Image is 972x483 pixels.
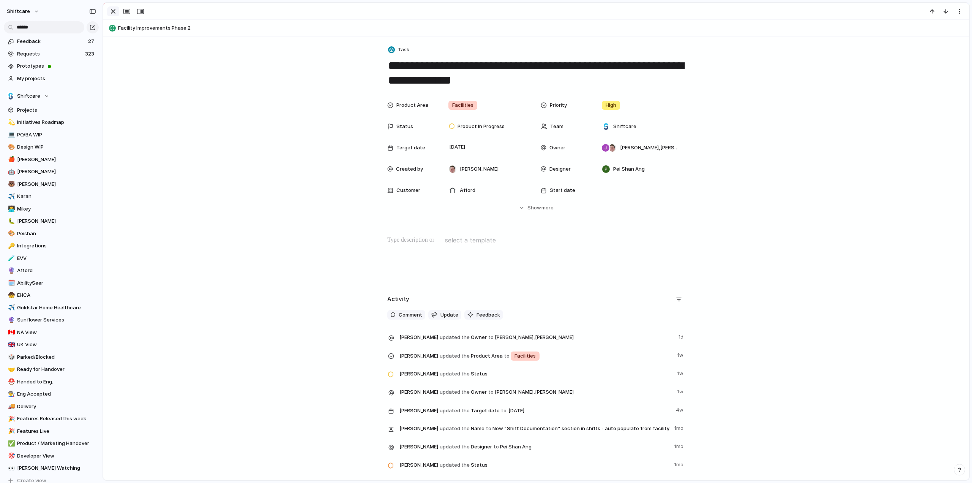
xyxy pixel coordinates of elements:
[4,413,99,424] a: 🎉Features Released this week
[541,204,554,212] span: more
[4,426,99,437] div: 🎉Features Live
[7,143,14,151] button: 🎨
[4,228,99,239] a: 🎨Peishan
[17,193,96,200] span: Karan
[4,166,99,177] a: 🤖[PERSON_NAME]
[4,179,99,190] div: 🐻[PERSON_NAME]
[613,165,645,173] span: Pei Shan Ang
[677,350,685,359] span: 1w
[676,405,685,414] span: 4w
[399,368,673,379] span: Status
[4,191,99,202] a: ✈️Karan
[85,50,96,58] span: 323
[440,425,470,432] span: updated the
[4,302,99,314] a: ✈️Goldstar Home Healthcare
[396,123,413,130] span: Status
[399,405,671,416] span: Target date
[4,215,99,227] div: 🐛[PERSON_NAME]
[440,407,470,415] span: updated the
[4,438,99,449] a: ✅Product / Marketing Handover
[399,441,670,452] span: Designer
[4,73,99,84] a: My projects
[4,203,99,215] div: 👨‍💻Mikey
[8,155,13,164] div: 🍎
[495,388,574,396] span: [PERSON_NAME] , [PERSON_NAME]
[396,144,425,152] span: Target date
[17,279,96,287] span: AbilitySeer
[399,407,438,415] span: [PERSON_NAME]
[4,462,99,474] div: 👀[PERSON_NAME] Watching
[17,205,96,213] span: Mikey
[4,352,99,363] a: 🎲Parked/Blocked
[4,117,99,128] a: 💫Initiatives Roadmap
[549,165,571,173] span: Designer
[8,328,13,337] div: 🇨🇦
[7,255,14,262] button: 🧪
[504,352,510,360] span: to
[17,329,96,336] span: NA View
[7,378,14,386] button: ⛑️
[7,452,14,460] button: 🎯
[17,75,96,82] span: My projects
[8,242,13,250] div: 🔑
[7,193,14,200] button: ✈️
[17,353,96,361] span: Parked/Blocked
[17,106,96,114] span: Projects
[4,105,99,116] a: Projects
[399,352,438,360] span: [PERSON_NAME]
[501,407,507,415] span: to
[399,388,438,396] span: [PERSON_NAME]
[8,279,13,287] div: 🗓️
[17,62,96,70] span: Prototypes
[7,316,14,324] button: 🔮
[8,204,13,213] div: 👨‍💻
[7,242,14,250] button: 🔑
[396,187,420,194] span: Customer
[399,370,438,378] span: [PERSON_NAME]
[399,425,438,432] span: [PERSON_NAME]
[8,427,13,435] div: 🎉
[7,205,14,213] button: 👨‍💻
[4,290,99,301] a: 🧒EHCA
[399,350,673,361] span: Product Area
[387,310,425,320] button: Comment
[428,310,461,320] button: Update
[7,291,14,299] button: 🧒
[17,119,96,126] span: Initiatives Roadmap
[17,378,96,386] span: Handed to Eng.
[8,143,13,152] div: 🎨
[7,156,14,163] button: 🍎
[7,403,14,410] button: 🚚
[4,376,99,388] a: ⛑️Handed to Eng.
[8,464,13,473] div: 👀
[17,267,96,274] span: Afford
[17,428,96,435] span: Features Live
[460,187,475,194] span: Afford
[399,423,670,434] span: Name New "Shift Documentation" section in shifts - auto populate from facility
[452,101,473,109] span: Facilities
[17,217,96,225] span: [PERSON_NAME]
[677,386,685,396] span: 1w
[550,187,575,194] span: Start date
[8,118,13,127] div: 💫
[17,181,96,188] span: [PERSON_NAME]
[387,44,412,55] button: Task
[396,165,423,173] span: Created by
[7,230,14,238] button: 🎨
[399,443,438,451] span: [PERSON_NAME]
[17,143,96,151] span: Design WIP
[7,415,14,423] button: 🎉
[4,154,99,165] div: 🍎[PERSON_NAME]
[17,168,96,176] span: [PERSON_NAME]
[7,304,14,312] button: ✈️
[4,129,99,141] a: 💻PO/BA WIP
[4,141,99,153] div: 🎨Design WIP
[674,423,685,432] span: 1mo
[17,92,40,100] span: Shiftcare
[440,334,470,341] span: updated the
[8,130,13,139] div: 💻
